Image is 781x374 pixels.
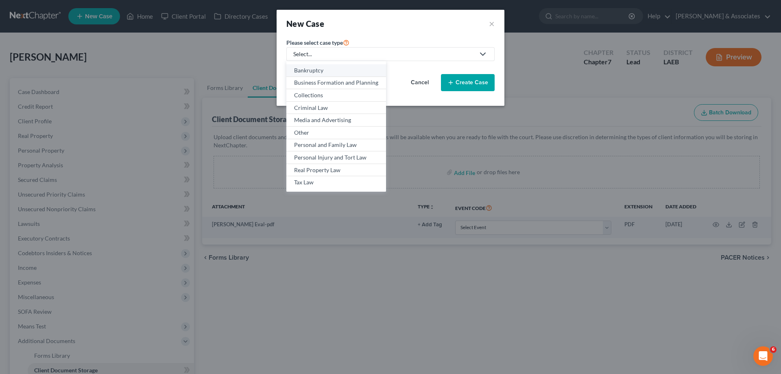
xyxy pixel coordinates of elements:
a: Business Formation and Planning [286,77,386,90]
a: Personal Injury and Tort Law [286,151,386,164]
div: Real Property Law [294,166,378,174]
div: Tax Law [294,178,378,186]
a: Criminal Law [286,102,386,114]
a: Media and Advertising [286,114,386,127]
button: Cancel [402,74,438,91]
span: 6 [770,346,777,353]
div: Bankruptcy [294,66,378,74]
div: Criminal Law [294,104,378,112]
div: Collections [294,91,378,99]
div: Other [294,129,378,137]
a: Other [286,127,386,139]
div: Personal Injury and Tort Law [294,153,378,162]
button: × [489,18,495,29]
div: Business Formation and Planning [294,79,378,87]
a: Tax Law [286,176,386,188]
strong: New Case [286,19,324,28]
a: Bankruptcy [286,64,386,77]
a: Real Property Law [286,164,386,177]
div: Select... [293,50,475,58]
a: Personal and Family Law [286,139,386,152]
div: Personal and Family Law [294,141,378,149]
span: Please select case type [286,39,343,46]
button: Create Case [441,74,495,91]
iframe: Intercom live chat [753,346,773,366]
a: Collections [286,89,386,102]
div: Media and Advertising [294,116,378,124]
